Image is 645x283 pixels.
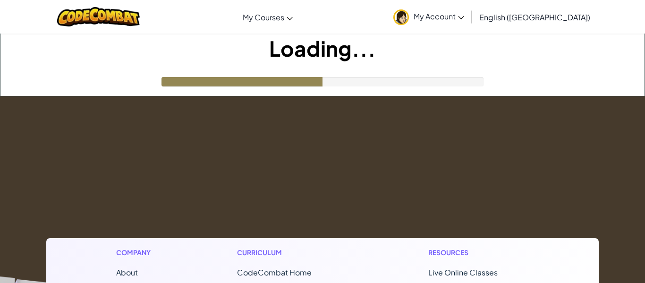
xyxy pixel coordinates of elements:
[0,34,645,63] h1: Loading...
[414,11,464,21] span: My Account
[116,248,160,257] h1: Company
[243,12,284,22] span: My Courses
[479,12,590,22] span: English ([GEOGRAPHIC_DATA])
[428,248,529,257] h1: Resources
[389,2,469,32] a: My Account
[475,4,595,30] a: English ([GEOGRAPHIC_DATA])
[238,4,297,30] a: My Courses
[116,267,138,277] a: About
[237,248,351,257] h1: Curriculum
[57,7,140,26] img: CodeCombat logo
[393,9,409,25] img: avatar
[237,267,312,277] span: CodeCombat Home
[428,267,498,277] a: Live Online Classes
